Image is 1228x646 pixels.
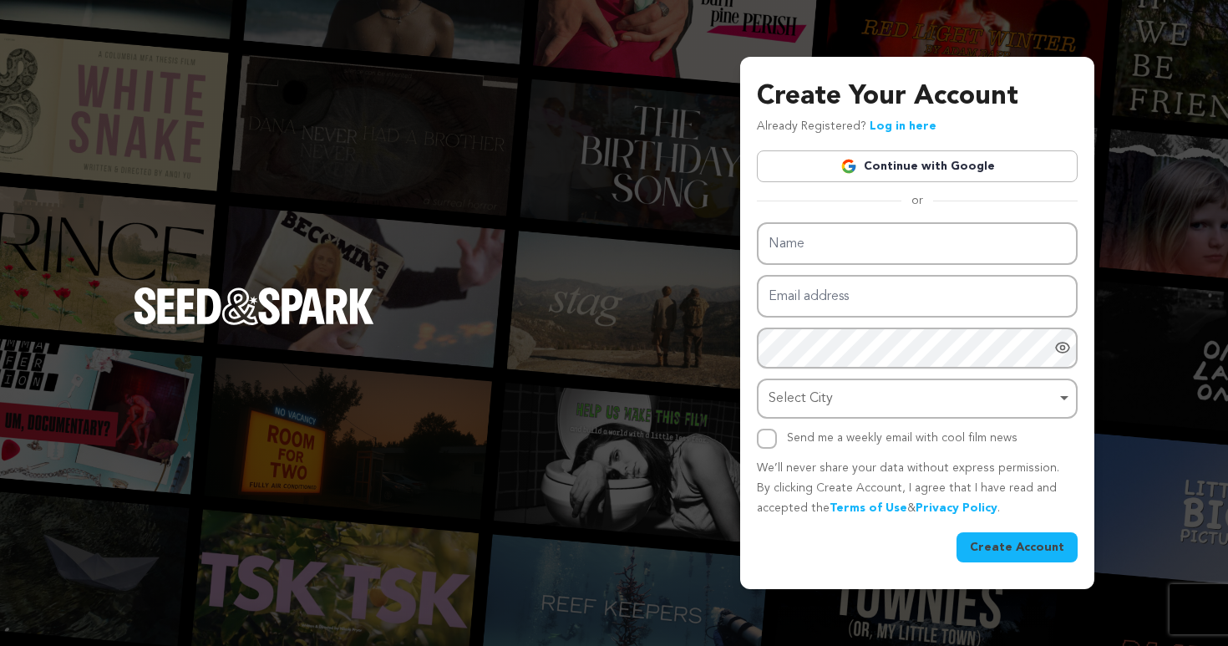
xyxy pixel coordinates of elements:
[916,502,997,514] a: Privacy Policy
[757,150,1078,182] a: Continue with Google
[840,158,857,175] img: Google logo
[134,287,374,324] img: Seed&Spark Logo
[757,222,1078,265] input: Name
[757,77,1078,117] h3: Create Your Account
[769,387,1056,411] div: Select City
[787,432,1017,444] label: Send me a weekly email with cool film news
[870,120,936,132] a: Log in here
[1054,339,1071,356] a: Show password as plain text. Warning: this will display your password on the screen.
[757,275,1078,318] input: Email address
[134,287,374,358] a: Seed&Spark Homepage
[757,117,936,137] p: Already Registered?
[957,532,1078,562] button: Create Account
[757,459,1078,518] p: We’ll never share your data without express permission. By clicking Create Account, I agree that ...
[901,192,933,209] span: or
[830,502,907,514] a: Terms of Use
